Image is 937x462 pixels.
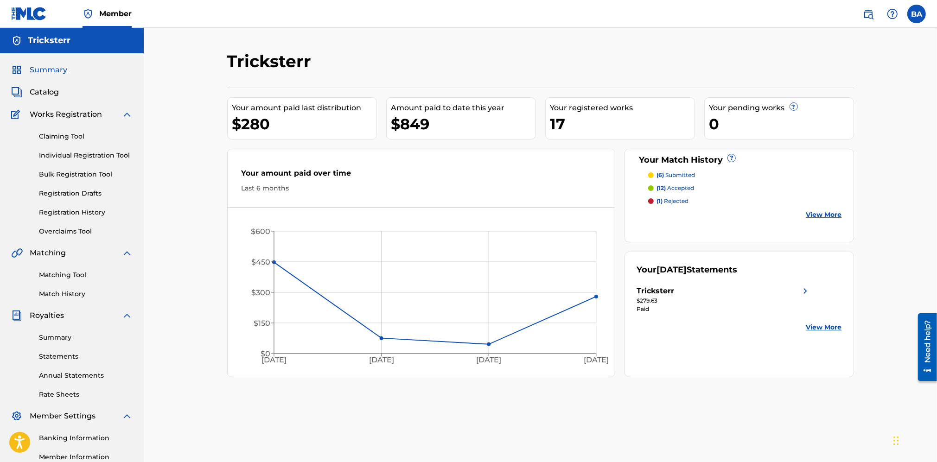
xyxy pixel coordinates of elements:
[242,184,601,193] div: Last 6 months
[261,355,287,364] tspan: [DATE]
[11,35,22,46] img: Accounts
[11,64,67,76] a: SummarySummary
[39,452,133,462] a: Member Information
[39,390,133,399] a: Rate Sheets
[806,323,842,332] a: View More
[584,355,609,364] tspan: [DATE]
[657,265,687,275] span: [DATE]
[391,102,535,114] div: Amount paid to date this year
[30,411,96,422] span: Member Settings
[232,114,376,134] div: $280
[99,8,132,19] span: Member
[39,371,133,380] a: Annual Statements
[251,258,270,266] tspan: $450
[657,197,663,204] span: (1)
[39,170,133,179] a: Bulk Registration Tool
[11,310,22,321] img: Royalties
[907,5,926,23] div: User Menu
[883,5,902,23] div: Help
[657,197,688,205] p: rejected
[550,102,695,114] div: Your registered works
[39,208,133,217] a: Registration History
[39,289,133,299] a: Match History
[11,87,22,98] img: Catalog
[11,87,59,98] a: CatalogCatalog
[39,352,133,361] a: Statements
[121,411,133,422] img: expand
[121,109,133,120] img: expand
[251,227,270,236] tspan: $600
[637,285,674,297] div: Tricksterr
[121,310,133,321] img: expand
[39,227,133,236] a: Overclaims Tool
[30,64,67,76] span: Summary
[232,102,376,114] div: Your amount paid last distribution
[709,114,854,134] div: 0
[121,247,133,259] img: expand
[891,418,937,462] iframe: Chat Widget
[30,310,64,321] span: Royalties
[648,171,842,179] a: (6) submitted
[806,210,842,220] a: View More
[30,247,66,259] span: Matching
[251,288,270,297] tspan: $300
[648,184,842,192] a: (12) accepted
[261,349,270,358] tspan: $0
[242,168,601,184] div: Your amount paid over time
[648,197,842,205] a: (1) rejected
[30,109,102,120] span: Works Registration
[39,333,133,342] a: Summary
[227,51,316,72] h2: Tricksterr
[790,103,797,110] span: ?
[657,184,666,191] span: (12)
[28,35,70,46] h5: Tricksterr
[39,132,133,141] a: Claiming Tool
[39,189,133,198] a: Registration Drafts
[476,355,501,364] tspan: [DATE]
[657,184,694,192] p: accepted
[11,109,23,120] img: Works Registration
[39,270,133,280] a: Matching Tool
[887,8,898,19] img: help
[39,151,133,160] a: Individual Registration Tool
[859,5,878,23] a: Public Search
[30,87,59,98] span: Catalog
[11,411,22,422] img: Member Settings
[637,264,737,276] div: Your Statements
[550,114,695,134] div: 17
[11,7,47,20] img: MLC Logo
[39,433,133,443] a: Banking Information
[800,285,811,297] img: right chevron icon
[637,305,811,313] div: Paid
[657,171,695,179] p: submitted
[11,247,23,259] img: Matching
[637,154,842,166] div: Your Match History
[657,171,664,178] span: (6)
[709,102,854,114] div: Your pending works
[83,8,94,19] img: Top Rightsholder
[637,285,811,313] a: Tricksterrright chevron icon$279.63Paid
[911,310,937,384] iframe: Resource Center
[11,64,22,76] img: Summary
[637,297,811,305] div: $279.63
[254,319,270,328] tspan: $150
[863,8,874,19] img: search
[369,355,394,364] tspan: [DATE]
[391,114,535,134] div: $849
[728,154,735,162] span: ?
[893,427,899,455] div: Drag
